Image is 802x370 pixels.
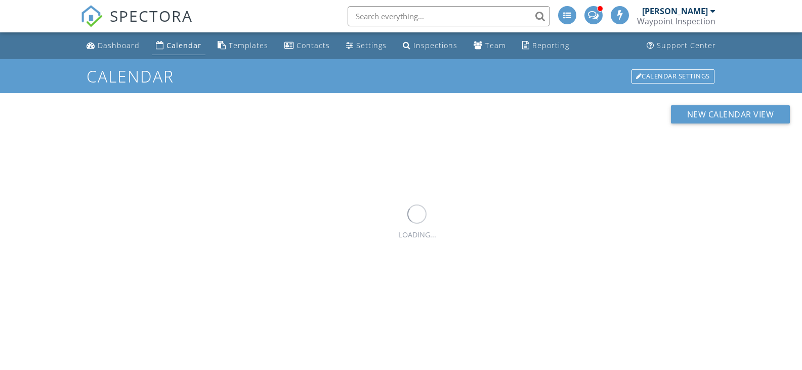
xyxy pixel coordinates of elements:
a: Reporting [518,36,573,55]
div: Templates [229,40,268,50]
a: Contacts [280,36,334,55]
div: Calendar Settings [631,69,714,84]
a: SPECTORA [80,14,193,35]
div: Reporting [532,40,569,50]
div: Waypoint Inspection [637,16,715,26]
span: SPECTORA [110,5,193,26]
div: Inspections [413,40,457,50]
a: Settings [342,36,391,55]
div: Contacts [297,40,330,50]
div: LOADING... [398,229,436,240]
a: Templates [214,36,272,55]
a: Inspections [399,36,461,55]
img: The Best Home Inspection Software - Spectora [80,5,103,27]
a: Support Center [643,36,720,55]
div: Support Center [657,40,716,50]
h1: Calendar [87,67,715,85]
div: Calendar [166,40,201,50]
a: Team [470,36,510,55]
div: [PERSON_NAME] [642,6,708,16]
a: Calendar Settings [630,68,715,85]
div: Dashboard [98,40,140,50]
div: Team [485,40,506,50]
button: New Calendar View [671,105,790,124]
a: Calendar [152,36,205,55]
input: Search everything... [348,6,550,26]
div: Settings [356,40,387,50]
a: Dashboard [82,36,144,55]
